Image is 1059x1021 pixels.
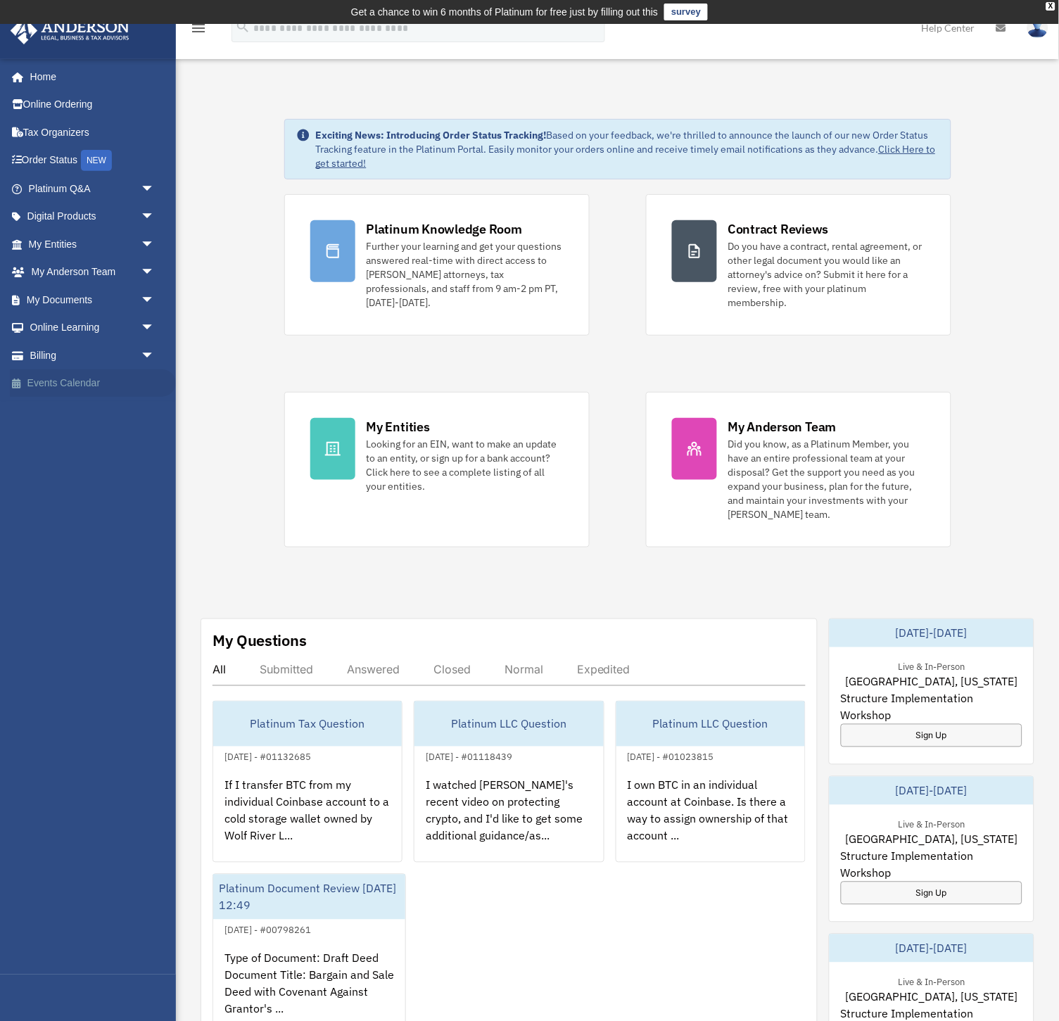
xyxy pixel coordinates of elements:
[10,146,176,175] a: Order StatusNEW
[367,239,564,310] div: Further your learning and get your questions answered real-time with direct access to [PERSON_NAM...
[367,220,523,238] div: Platinum Knowledge Room
[845,673,1017,690] span: [GEOGRAPHIC_DATA], [US_STATE]
[10,91,176,119] a: Online Ordering
[141,286,169,315] span: arrow_drop_down
[351,4,659,20] div: Get a chance to win 6 months of Platinum for free just by filling out this
[190,25,207,37] a: menu
[141,341,169,370] span: arrow_drop_down
[728,418,837,436] div: My Anderson Team
[367,418,430,436] div: My Entities
[887,816,976,831] div: Live & In-Person
[616,702,805,747] div: Platinum LLC Question
[664,4,708,20] a: survey
[141,258,169,287] span: arrow_drop_down
[414,749,524,763] div: [DATE] - #01118439
[433,663,471,677] div: Closed
[10,369,176,398] a: Events Calendar
[141,314,169,343] span: arrow_drop_down
[1027,18,1048,38] img: User Pic
[887,974,976,989] div: Live & In-Person
[841,690,1022,724] span: Structure Implementation Workshop
[845,831,1017,848] span: [GEOGRAPHIC_DATA], [US_STATE]
[646,194,951,336] a: Contract Reviews Do you have a contract, rental agreement, or other legal document you would like...
[646,392,951,547] a: My Anderson Team Did you know, as a Platinum Member, you have an entire professional team at your...
[887,659,976,673] div: Live & In-Person
[841,882,1022,905] a: Sign Up
[284,392,590,547] a: My Entities Looking for an EIN, want to make an update to an entity, or sign up for a bank accoun...
[830,934,1034,963] div: [DATE]-[DATE]
[213,749,322,763] div: [DATE] - #01132685
[10,203,176,231] a: Digital Productsarrow_drop_down
[316,129,547,141] strong: Exciting News: Introducing Order Status Tracking!
[81,150,112,171] div: NEW
[347,663,400,677] div: Answered
[1046,2,1055,11] div: close
[728,220,829,238] div: Contract Reviews
[213,630,307,652] div: My Questions
[841,724,1022,747] a: Sign Up
[845,989,1017,1006] span: [GEOGRAPHIC_DATA], [US_STATE]
[577,663,630,677] div: Expedited
[505,663,543,677] div: Normal
[190,20,207,37] i: menu
[728,437,925,521] div: Did you know, as a Platinum Member, you have an entire professional team at your disposal? Get th...
[141,230,169,259] span: arrow_drop_down
[10,286,176,314] a: My Documentsarrow_drop_down
[10,63,169,91] a: Home
[260,663,313,677] div: Submitted
[316,128,939,170] div: Based on your feedback, we're thrilled to announce the launch of our new Order Status Tracking fe...
[616,701,806,863] a: Platinum LLC Question[DATE] - #01023815I own BTC in an individual account at Coinbase. Is there a...
[213,663,226,677] div: All
[213,702,402,747] div: Platinum Tax Question
[10,175,176,203] a: Platinum Q&Aarrow_drop_down
[728,239,925,310] div: Do you have a contract, rental agreement, or other legal document you would like an attorney's ad...
[10,230,176,258] a: My Entitiesarrow_drop_down
[316,143,936,170] a: Click Here to get started!
[235,19,251,34] i: search
[213,701,402,863] a: Platinum Tax Question[DATE] - #01132685If I transfer BTC from my individual Coinbase account to a...
[841,848,1022,882] span: Structure Implementation Workshop
[414,701,604,863] a: Platinum LLC Question[DATE] - #01118439I watched [PERSON_NAME]'s recent video on protecting crypt...
[10,314,176,342] a: Online Learningarrow_drop_down
[213,875,405,920] div: Platinum Document Review [DATE] 12:49
[284,194,590,336] a: Platinum Knowledge Room Further your learning and get your questions answered real-time with dire...
[616,766,805,875] div: I own BTC in an individual account at Coinbase. Is there a way to assign ownership of that accoun...
[414,702,603,747] div: Platinum LLC Question
[141,175,169,203] span: arrow_drop_down
[616,749,725,763] div: [DATE] - #01023815
[213,922,322,937] div: [DATE] - #00798261
[830,777,1034,805] div: [DATE]-[DATE]
[10,258,176,286] a: My Anderson Teamarrow_drop_down
[10,341,176,369] a: Billingarrow_drop_down
[213,766,402,875] div: If I transfer BTC from my individual Coinbase account to a cold storage wallet owned by Wolf Rive...
[10,118,176,146] a: Tax Organizers
[830,619,1034,647] div: [DATE]-[DATE]
[414,766,603,875] div: I watched [PERSON_NAME]'s recent video on protecting crypto, and I'd like to get some additional ...
[6,17,134,44] img: Anderson Advisors Platinum Portal
[141,203,169,232] span: arrow_drop_down
[367,437,564,493] div: Looking for an EIN, want to make an update to an entity, or sign up for a bank account? Click her...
